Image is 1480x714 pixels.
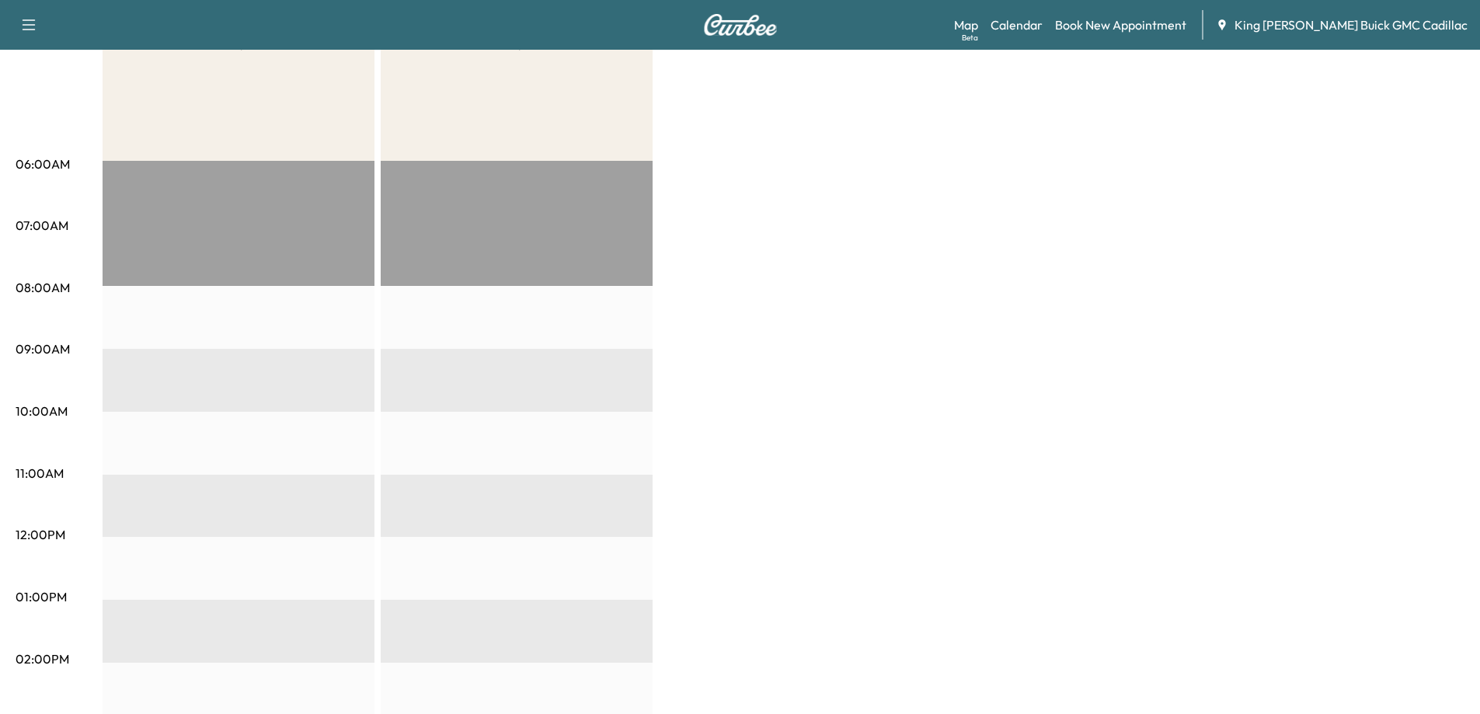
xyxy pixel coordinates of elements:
[16,650,69,668] p: 02:00PM
[991,16,1043,34] a: Calendar
[1234,16,1468,34] span: King [PERSON_NAME] Buick GMC Cadillac
[16,587,67,606] p: 01:00PM
[16,525,65,544] p: 12:00PM
[16,464,64,482] p: 11:00AM
[16,216,68,235] p: 07:00AM
[16,340,70,358] p: 09:00AM
[1055,16,1186,34] a: Book New Appointment
[954,16,978,34] a: MapBeta
[703,14,778,36] img: Curbee Logo
[16,155,70,173] p: 06:00AM
[16,278,70,297] p: 08:00AM
[962,32,978,44] div: Beta
[16,402,68,420] p: 10:00AM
